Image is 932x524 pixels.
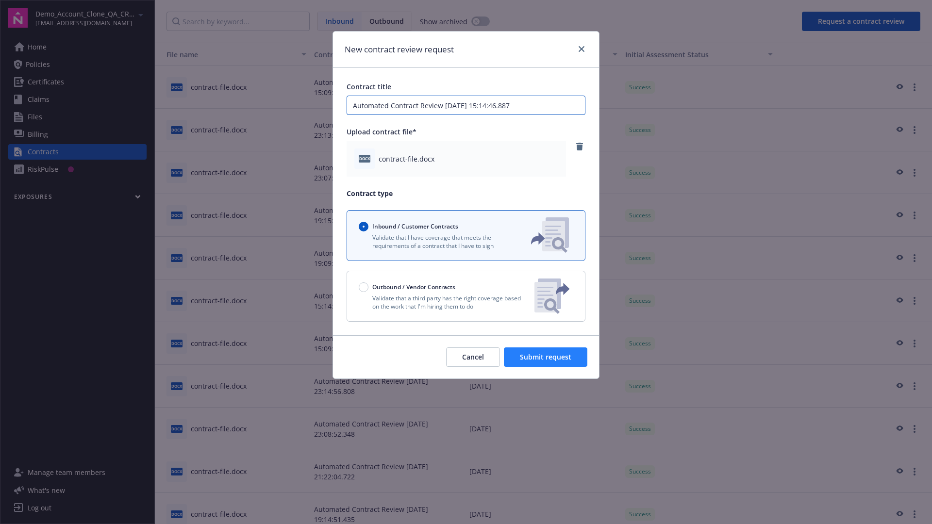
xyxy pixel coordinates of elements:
span: contract-file.docx [379,154,434,164]
button: Cancel [446,347,500,367]
p: Contract type [347,188,585,198]
button: Outbound / Vendor ContractsValidate that a third party has the right coverage based on the work t... [347,271,585,322]
p: Validate that I have coverage that meets the requirements of a contract that I have to sign [359,233,515,250]
span: Cancel [462,352,484,361]
input: Outbound / Vendor Contracts [359,282,368,292]
span: Upload contract file* [347,127,416,136]
span: Outbound / Vendor Contracts [372,283,455,291]
input: Inbound / Customer Contracts [359,222,368,231]
p: Validate that a third party has the right coverage based on the work that I'm hiring them to do [359,294,527,311]
button: Inbound / Customer ContractsValidate that I have coverage that meets the requirements of a contra... [347,210,585,261]
span: Contract title [347,82,391,91]
span: Inbound / Customer Contracts [372,222,458,230]
span: docx [359,155,370,162]
button: Submit request [504,347,587,367]
a: close [576,43,587,55]
input: Enter a title for this contract [347,96,585,115]
h1: New contract review request [345,43,454,56]
span: Submit request [520,352,571,361]
a: remove [574,141,585,152]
